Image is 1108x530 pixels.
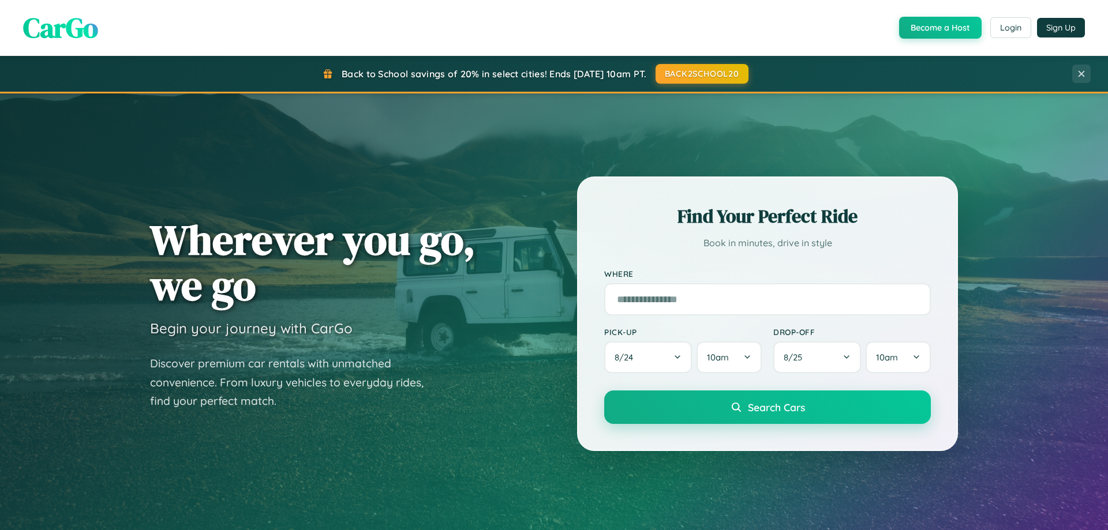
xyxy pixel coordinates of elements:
span: Search Cars [748,401,805,414]
span: CarGo [23,9,98,47]
p: Book in minutes, drive in style [604,235,931,251]
h2: Find Your Perfect Ride [604,204,931,229]
h3: Begin your journey with CarGo [150,319,353,337]
span: 10am [707,352,729,363]
label: Where [604,269,931,279]
span: 8 / 25 [784,352,808,363]
span: Back to School savings of 20% in select cities! Ends [DATE] 10am PT. [342,68,646,80]
h1: Wherever you go, we go [150,217,476,308]
button: 10am [697,341,762,373]
button: BACK2SCHOOL20 [656,64,748,84]
button: 8/24 [604,341,692,373]
button: Become a Host [899,17,982,39]
button: Sign Up [1037,18,1085,37]
span: 10am [876,352,898,363]
span: 8 / 24 [615,352,639,363]
label: Drop-off [773,327,931,337]
button: 10am [866,341,931,373]
p: Discover premium car rentals with unmatched convenience. From luxury vehicles to everyday rides, ... [150,354,439,411]
label: Pick-up [604,327,762,337]
button: Login [990,17,1031,38]
button: 8/25 [773,341,861,373]
button: Search Cars [604,390,931,424]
